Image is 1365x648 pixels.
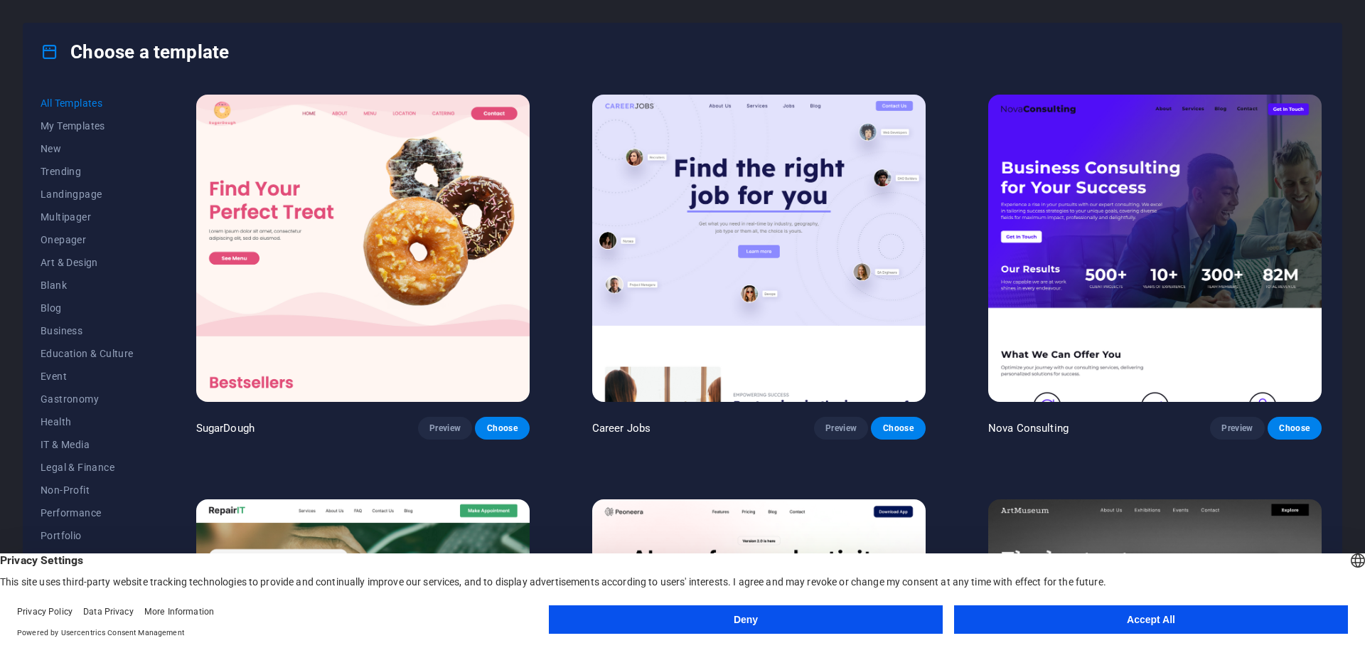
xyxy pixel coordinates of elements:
button: Event [41,365,134,388]
button: Business [41,319,134,342]
button: Landingpage [41,183,134,206]
span: Choose [882,423,914,434]
span: New [41,143,134,154]
img: Career Jobs [592,95,926,402]
img: Nova Consulting [988,95,1322,402]
button: Services [41,547,134,570]
span: Landingpage [41,188,134,200]
span: Trending [41,166,134,177]
button: Education & Culture [41,342,134,365]
span: Legal & Finance [41,462,134,473]
button: Choose [475,417,529,440]
button: Legal & Finance [41,456,134,479]
button: My Templates [41,115,134,137]
span: IT & Media [41,439,134,450]
span: Choose [1279,423,1310,434]
span: Preview [825,423,857,434]
button: Performance [41,501,134,524]
button: Gastronomy [41,388,134,410]
button: Art & Design [41,251,134,274]
span: Non-Profit [41,484,134,496]
button: IT & Media [41,433,134,456]
button: Portfolio [41,524,134,547]
button: Preview [814,417,868,440]
button: Health [41,410,134,433]
span: Preview [429,423,461,434]
button: Multipager [41,206,134,228]
span: Business [41,325,134,336]
p: Nova Consulting [988,421,1069,435]
span: Portfolio [41,530,134,541]
button: Non-Profit [41,479,134,501]
span: Art & Design [41,257,134,268]
button: All Templates [41,92,134,115]
button: Trending [41,160,134,183]
span: Gastronomy [41,393,134,405]
button: New [41,137,134,160]
span: My Templates [41,120,134,132]
span: Onepager [41,234,134,245]
button: Choose [1268,417,1322,440]
button: Blog [41,297,134,319]
span: Performance [41,507,134,519]
span: Education & Culture [41,348,134,359]
p: Career Jobs [592,421,651,435]
button: Choose [871,417,925,440]
button: Preview [418,417,472,440]
img: SugarDough [196,95,530,402]
button: Blank [41,274,134,297]
span: Choose [486,423,518,434]
span: Preview [1221,423,1253,434]
button: Onepager [41,228,134,251]
span: Blog [41,302,134,314]
span: Multipager [41,211,134,223]
p: SugarDough [196,421,255,435]
span: Health [41,416,134,427]
span: All Templates [41,97,134,109]
h4: Choose a template [41,41,229,63]
button: Preview [1210,417,1264,440]
span: Event [41,371,134,382]
span: Blank [41,280,134,291]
